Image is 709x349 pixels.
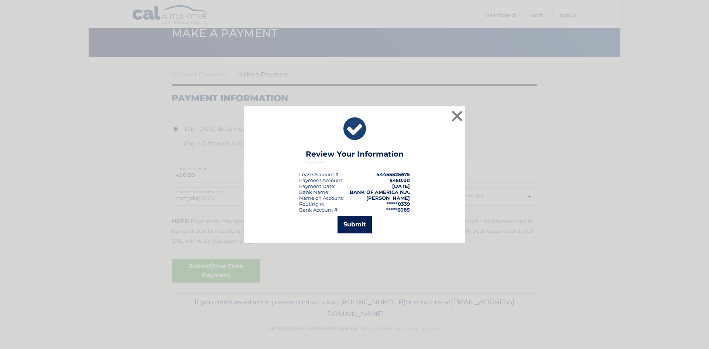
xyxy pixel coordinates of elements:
[299,189,329,195] div: Bank Name:
[450,109,465,123] button: ×
[306,150,404,162] h3: Review Your Information
[299,201,324,207] div: Routing #:
[338,216,372,233] button: Submit
[350,189,410,195] strong: BANK OF AMERICA N.A.
[376,171,410,177] strong: 44455525675
[299,195,344,201] div: Name on Account:
[392,183,410,189] span: [DATE]
[299,171,340,177] div: Lease Account #:
[299,183,335,189] div: :
[366,195,410,201] strong: [PERSON_NAME]
[299,207,339,213] div: Bank Account #:
[299,177,343,183] div: Payment Amount:
[299,183,334,189] span: Payment Date
[390,177,410,183] span: $450.00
